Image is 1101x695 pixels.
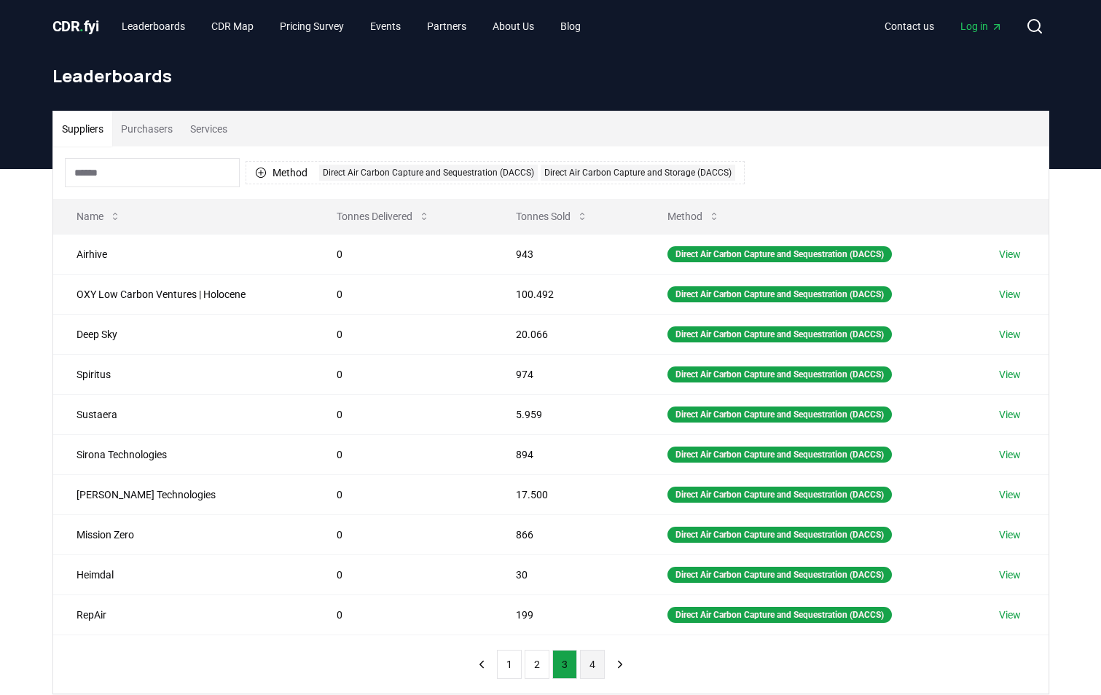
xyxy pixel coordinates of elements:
[53,554,314,594] td: Heimdal
[325,202,442,231] button: Tonnes Delivered
[873,13,946,39] a: Contact us
[493,594,644,635] td: 199
[493,314,644,354] td: 20.066
[110,13,592,39] nav: Main
[656,202,732,231] button: Method
[53,514,314,554] td: Mission Zero
[667,487,892,503] div: Direct Air Carbon Capture and Sequestration (DACCS)
[313,434,492,474] td: 0
[608,650,632,679] button: next page
[493,514,644,554] td: 866
[313,514,492,554] td: 0
[53,234,314,274] td: Airhive
[999,327,1021,342] a: View
[469,650,494,679] button: previous page
[549,13,592,39] a: Blog
[53,274,314,314] td: OXY Low Carbon Ventures | Holocene
[497,650,522,679] button: 1
[667,527,892,543] div: Direct Air Carbon Capture and Sequestration (DACCS)
[268,13,356,39] a: Pricing Survey
[53,314,314,354] td: Deep Sky
[313,234,492,274] td: 0
[999,367,1021,382] a: View
[53,354,314,394] td: Spiritus
[504,202,600,231] button: Tonnes Sold
[493,234,644,274] td: 943
[493,554,644,594] td: 30
[112,111,181,146] button: Purchasers
[999,527,1021,542] a: View
[525,650,549,679] button: 2
[667,286,892,302] div: Direct Air Carbon Capture and Sequestration (DACCS)
[53,474,314,514] td: [PERSON_NAME] Technologies
[200,13,265,39] a: CDR Map
[52,16,99,36] a: CDR.fyi
[949,13,1014,39] a: Log in
[873,13,1014,39] nav: Main
[79,17,84,35] span: .
[493,274,644,314] td: 100.492
[493,474,644,514] td: 17.500
[313,394,492,434] td: 0
[493,394,644,434] td: 5.959
[667,607,892,623] div: Direct Air Carbon Capture and Sequestration (DACCS)
[313,594,492,635] td: 0
[580,650,605,679] button: 4
[999,287,1021,302] a: View
[960,19,1003,34] span: Log in
[667,567,892,583] div: Direct Air Carbon Capture and Sequestration (DACCS)
[53,594,314,635] td: RepAir
[667,366,892,382] div: Direct Air Carbon Capture and Sequestration (DACCS)
[999,568,1021,582] a: View
[181,111,236,146] button: Services
[246,161,745,184] button: MethodDirect Air Carbon Capture and Sequestration (DACCS)Direct Air Carbon Capture and Storage (D...
[999,407,1021,422] a: View
[52,17,99,35] span: CDR fyi
[358,13,412,39] a: Events
[313,554,492,594] td: 0
[481,13,546,39] a: About Us
[667,246,892,262] div: Direct Air Carbon Capture and Sequestration (DACCS)
[999,247,1021,262] a: View
[65,202,133,231] button: Name
[493,434,644,474] td: 894
[319,165,538,181] div: Direct Air Carbon Capture and Sequestration (DACCS)
[667,407,892,423] div: Direct Air Carbon Capture and Sequestration (DACCS)
[53,434,314,474] td: Sirona Technologies
[313,314,492,354] td: 0
[552,650,577,679] button: 3
[53,111,112,146] button: Suppliers
[110,13,197,39] a: Leaderboards
[999,487,1021,502] a: View
[493,354,644,394] td: 974
[541,165,735,181] div: Direct Air Carbon Capture and Storage (DACCS)
[53,394,314,434] td: Sustaera
[415,13,478,39] a: Partners
[667,326,892,342] div: Direct Air Carbon Capture and Sequestration (DACCS)
[313,474,492,514] td: 0
[999,447,1021,462] a: View
[313,354,492,394] td: 0
[313,274,492,314] td: 0
[999,608,1021,622] a: View
[667,447,892,463] div: Direct Air Carbon Capture and Sequestration (DACCS)
[52,64,1049,87] h1: Leaderboards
